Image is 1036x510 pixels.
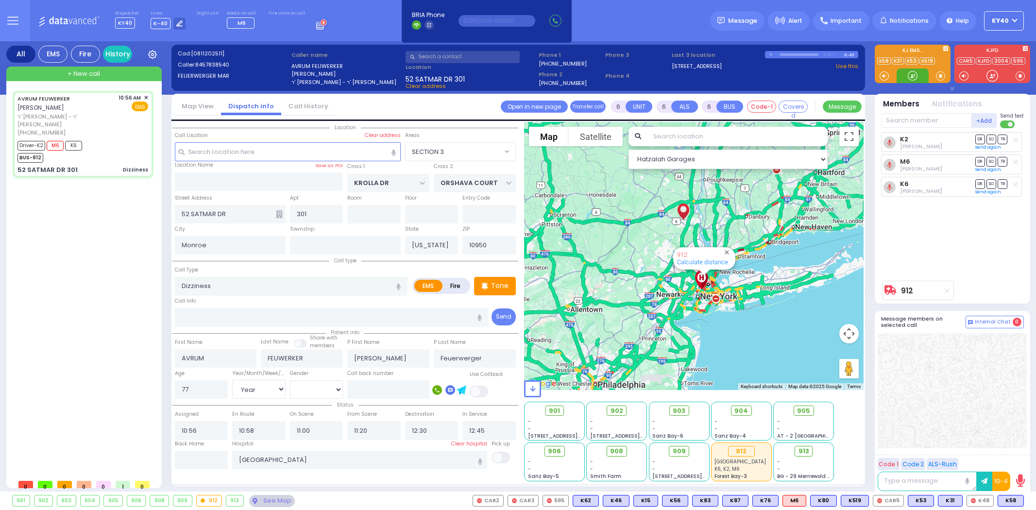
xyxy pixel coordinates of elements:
[722,248,731,257] button: Close
[652,465,655,473] span: -
[548,446,561,456] span: 906
[782,495,806,507] div: ALS KJ
[330,124,361,131] span: Location
[692,495,718,507] div: BLS
[590,465,593,473] span: -
[96,481,111,488] span: 0
[528,425,531,432] span: -
[908,495,934,507] div: BLS
[329,257,361,264] span: Call type
[539,51,602,59] span: Phone 1
[405,410,434,418] label: Destination
[901,458,925,470] button: Code 2
[539,60,587,67] label: [PHONE_NUMBER]
[908,495,934,507] div: K53
[590,473,621,480] span: Smith Farm
[529,127,569,146] button: Show street map
[919,57,935,65] a: K519
[672,51,765,59] label: Last 3 location
[998,157,1007,166] span: TR
[797,406,810,416] span: 905
[901,287,913,294] a: 912
[877,57,891,65] a: K58
[549,406,560,416] span: 901
[967,495,994,507] div: K48
[227,11,257,17] label: Medic on call
[17,141,45,151] span: Driver-K2
[174,102,221,111] a: Map View
[747,101,776,113] button: Code-1
[728,446,755,457] div: 912
[291,70,402,78] label: [PERSON_NAME]
[77,481,91,488] span: 0
[998,495,1024,507] div: BLS
[975,189,1001,195] a: Send again
[652,432,683,440] span: Sanz Bay-6
[975,144,1001,150] a: Send again
[17,95,70,102] a: AVRUM FEUWERKER
[175,161,213,169] label: Location Name
[992,472,1010,491] button: 10-4
[492,440,510,448] label: Pick up
[232,451,487,469] input: Search hospital
[717,17,725,24] img: message.svg
[173,495,192,506] div: 909
[752,495,779,507] div: K76
[104,495,122,506] div: 905
[238,19,246,27] span: M6
[81,495,100,506] div: 904
[605,72,668,80] span: Phone 4
[673,406,685,416] span: 903
[178,72,289,80] label: FEUERWERGER MAR
[938,495,963,507] div: K31
[714,425,717,432] span: -
[777,425,780,432] span: -
[823,101,862,113] button: Message
[672,62,722,70] a: [STREET_ADDRESS]
[528,418,531,425] span: -
[528,465,531,473] span: -
[543,495,569,507] div: 595
[976,57,991,65] a: KJFD
[892,57,904,65] a: K31
[844,51,858,58] div: K-48
[798,446,809,456] span: 913
[492,308,516,325] button: Send
[841,495,869,507] div: BLS
[605,51,668,59] span: Phone 3
[610,446,623,456] span: 908
[17,113,115,129] span: ר' [PERSON_NAME] - ר' [PERSON_NAME]
[414,280,442,292] label: EMS
[232,440,254,448] label: Hospital
[652,473,744,480] span: [STREET_ADDRESS][PERSON_NAME]
[34,495,53,506] div: 902
[652,425,655,432] span: -
[878,458,900,470] button: Code 1
[347,370,393,377] label: Call back number
[151,18,170,29] span: K-40
[900,158,910,165] a: M6
[232,410,255,418] label: En Route
[135,481,150,488] span: 0
[590,425,593,432] span: -
[6,46,35,63] div: All
[501,101,568,113] a: Open in new page
[626,101,652,113] button: UNIT
[47,141,64,151] span: M6
[881,316,966,328] h5: Message members on selected call
[957,57,975,65] a: CAR5
[900,136,908,143] a: K2
[412,11,444,19] span: BRIA Phone
[406,63,535,71] label: Location
[777,473,832,480] span: BG - 29 Merriewold S.
[68,69,100,79] span: + New call
[116,481,130,488] span: 1
[528,473,559,480] span: Sanz Bay-5
[175,339,203,346] label: First Name
[693,271,715,291] div: 912
[662,495,688,507] div: K56
[900,143,942,150] span: Shmiel Dovid Friedrich
[539,70,602,79] span: Phone 2
[470,371,503,378] label: Use Callback
[777,458,780,465] span: -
